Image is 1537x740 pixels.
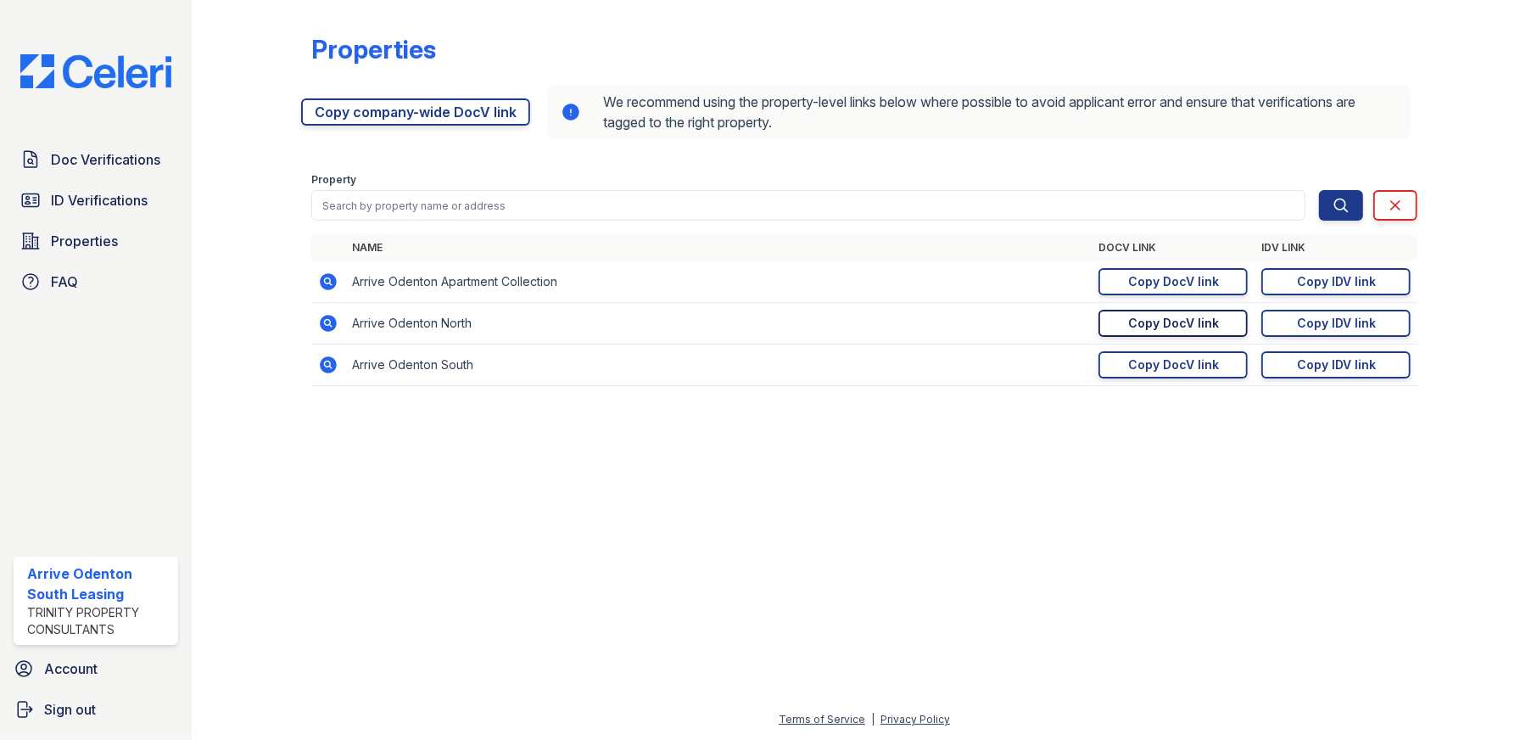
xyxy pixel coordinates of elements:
span: FAQ [51,272,78,292]
div: Copy IDV link [1297,356,1376,373]
span: ID Verifications [51,190,148,210]
a: Copy DocV link [1098,268,1248,295]
a: Copy IDV link [1261,310,1411,337]
a: Properties [14,224,178,258]
a: Copy company-wide DocV link [301,98,530,126]
div: Copy DocV link [1128,356,1219,373]
th: DocV Link [1092,234,1255,261]
div: Copy IDV link [1297,273,1376,290]
span: Properties [51,231,118,251]
a: Terms of Service [779,713,865,726]
div: Copy DocV link [1128,315,1219,332]
div: | [871,713,875,726]
a: Copy IDV link [1261,351,1411,378]
a: ID Verifications [14,183,178,217]
a: Doc Verifications [14,143,178,177]
div: Arrive Odenton South Leasing [27,563,171,604]
a: Sign out [7,692,185,726]
div: Trinity Property Consultants [27,604,171,638]
td: Arrive Odenton Apartment Collection [345,261,1093,303]
a: FAQ [14,265,178,299]
a: Account [7,652,185,686]
label: Property [311,173,356,187]
div: Properties [311,34,436,64]
th: Name [345,234,1093,261]
span: Account [44,659,98,679]
td: Arrive Odenton North [345,303,1093,345]
img: CE_Logo_Blue-a8612792a0a2168367f1c8372b55b34899dd931a85d93a1a3d3e32e68fde9ad4.png [7,54,185,88]
div: Copy IDV link [1297,315,1376,332]
a: Copy DocV link [1098,310,1248,337]
th: IDV Link [1255,234,1417,261]
span: Doc Verifications [51,149,160,170]
a: Copy DocV link [1098,351,1248,378]
span: Sign out [44,699,96,720]
a: Copy IDV link [1261,268,1411,295]
a: Privacy Policy [880,713,950,726]
div: We recommend using the property-level links below where possible to avoid applicant error and ens... [547,85,1411,139]
td: Arrive Odenton South [345,345,1093,386]
div: Copy DocV link [1128,273,1219,290]
input: Search by property name or address [311,190,1306,221]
